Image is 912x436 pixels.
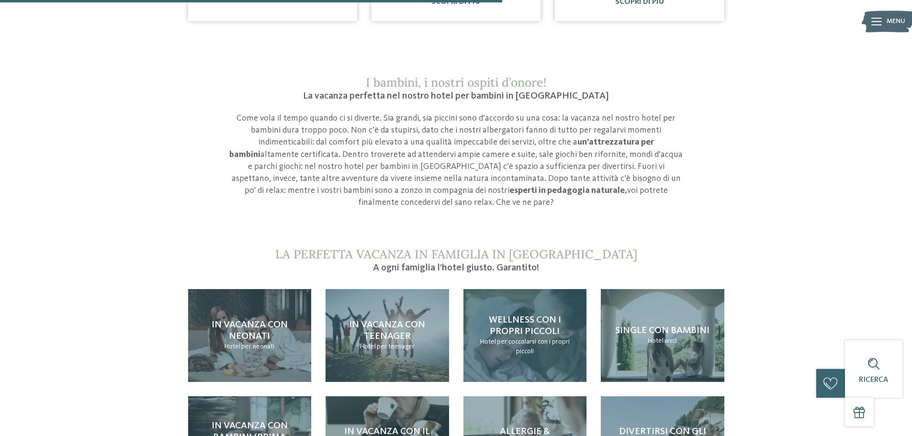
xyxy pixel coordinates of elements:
[463,289,587,381] a: Hotel per bambini in Trentino: giochi e avventure a volontà Wellness con i propri piccoli Hotel p...
[509,186,627,195] strong: esperti in pedagogia naturale,
[349,320,425,341] span: In vacanza con teenager
[377,343,415,350] span: per teenager
[859,376,889,384] span: Ricerca
[360,343,376,350] span: Hotel
[601,289,724,381] a: Hotel per bambini in Trentino: giochi e avventure a volontà Single con bambini Hotel unici
[648,337,664,344] span: Hotel
[664,337,677,344] span: unici
[188,289,312,381] a: Hotel per bambini in Trentino: giochi e avventure a volontà In vacanza con neonati Hotel per neonati
[326,289,449,381] a: Hotel per bambini in Trentino: giochi e avventure a volontà In vacanza con teenager Hotel per tee...
[229,112,684,209] p: Come vola il tempo quando ci si diverte. Sia grandi, sia piccini sono d’accordo su una cosa: la v...
[241,343,274,350] span: per neonati
[373,263,539,273] span: A ogni famiglia l’hotel giusto. Garantito!
[366,75,547,90] span: I bambini, i nostri ospiti d’onore!
[229,138,654,158] strong: un’attrezzatura per bambini
[497,338,570,355] span: per coccolarsi con i propri piccoli
[615,326,709,335] span: Single con bambini
[489,315,561,336] span: Wellness con i propri piccoli
[303,91,609,101] span: La vacanza perfetta nel nostro hotel per bambini in [GEOGRAPHIC_DATA]
[225,343,240,350] span: Hotel
[212,320,288,341] span: In vacanza con neonati
[480,338,496,345] span: Hotel
[275,246,637,262] span: La perfetta vacanza in famiglia in [GEOGRAPHIC_DATA]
